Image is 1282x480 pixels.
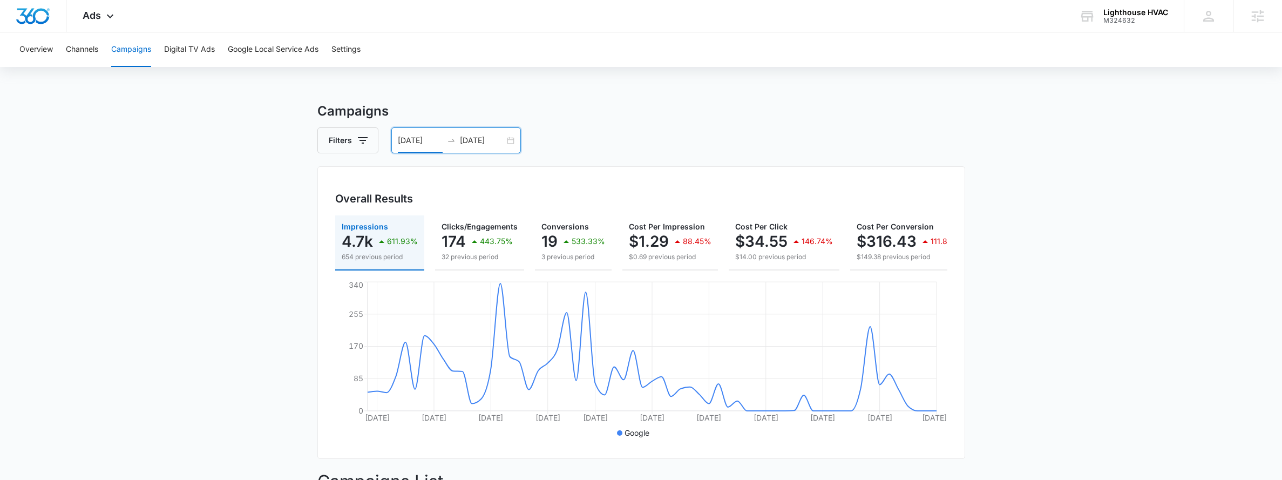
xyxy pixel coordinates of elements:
span: Ads [83,10,101,21]
tspan: 85 [353,374,363,383]
p: 174 [442,233,466,250]
p: 4.7k [342,233,373,250]
button: Channels [66,32,98,67]
p: Google [625,427,649,438]
p: $316.43 [857,233,917,250]
tspan: 0 [358,406,363,415]
tspan: [DATE] [753,413,778,422]
div: account id [1103,17,1168,24]
p: 654 previous period [342,252,418,262]
tspan: 255 [348,309,363,319]
p: 88.45% [683,238,711,245]
tspan: [DATE] [639,413,664,422]
p: $34.55 [735,233,788,250]
span: to [447,136,456,145]
tspan: [DATE] [810,413,835,422]
button: Settings [331,32,361,67]
h3: Overall Results [335,191,413,207]
button: Overview [19,32,53,67]
input: Start date [398,134,443,146]
button: Filters [317,127,378,153]
tspan: [DATE] [364,413,389,422]
p: 146.74% [802,238,833,245]
input: End date [460,134,505,146]
tspan: [DATE] [535,413,560,422]
button: Campaigns [111,32,151,67]
tspan: 340 [348,280,363,289]
tspan: [DATE] [582,413,607,422]
span: Cost Per Click [735,222,788,231]
p: $149.38 previous period [857,252,960,262]
p: 443.75% [480,238,513,245]
span: swap-right [447,136,456,145]
p: 32 previous period [442,252,518,262]
p: 3 previous period [541,252,605,262]
p: 19 [541,233,558,250]
tspan: [DATE] [478,413,503,422]
p: 611.93% [387,238,418,245]
p: $0.69 previous period [629,252,711,262]
span: Impressions [342,222,388,231]
tspan: [DATE] [921,413,946,422]
p: $14.00 previous period [735,252,833,262]
tspan: [DATE] [421,413,446,422]
p: 111.84% [931,238,960,245]
span: Conversions [541,222,589,231]
tspan: 170 [348,341,363,350]
span: Cost Per Conversion [857,222,934,231]
span: Cost Per Impression [629,222,705,231]
tspan: [DATE] [696,413,721,422]
h3: Campaigns [317,102,965,121]
p: 533.33% [572,238,605,245]
span: Clicks/Engagements [442,222,518,231]
tspan: [DATE] [867,413,892,422]
div: account name [1103,8,1168,17]
p: $1.29 [629,233,669,250]
button: Google Local Service Ads [228,32,318,67]
button: Digital TV Ads [164,32,215,67]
